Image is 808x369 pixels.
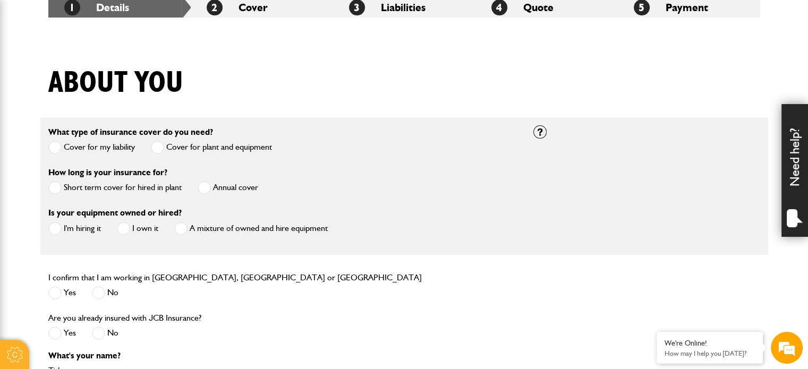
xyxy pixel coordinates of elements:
p: How may I help you today? [665,349,755,357]
label: Yes [48,286,76,299]
label: I own it [117,222,158,235]
label: Is your equipment owned or hired? [48,209,182,217]
label: Cover for my liability [48,141,135,154]
label: No [92,327,118,340]
label: Yes [48,327,76,340]
h1: About you [48,65,183,101]
p: What's your name? [48,351,517,360]
label: No [92,286,118,299]
div: Need help? [781,104,808,237]
label: How long is your insurance for? [48,168,167,177]
label: Cover for plant and equipment [151,141,272,154]
label: I confirm that I am working in [GEOGRAPHIC_DATA], [GEOGRAPHIC_DATA] or [GEOGRAPHIC_DATA] [48,273,422,282]
label: Are you already insured with JCB Insurance? [48,314,201,322]
label: What type of insurance cover do you need? [48,128,213,136]
label: Short term cover for hired in plant [48,181,182,194]
label: I'm hiring it [48,222,101,235]
label: Annual cover [198,181,258,194]
div: We're Online! [665,339,755,348]
label: A mixture of owned and hire equipment [174,222,328,235]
